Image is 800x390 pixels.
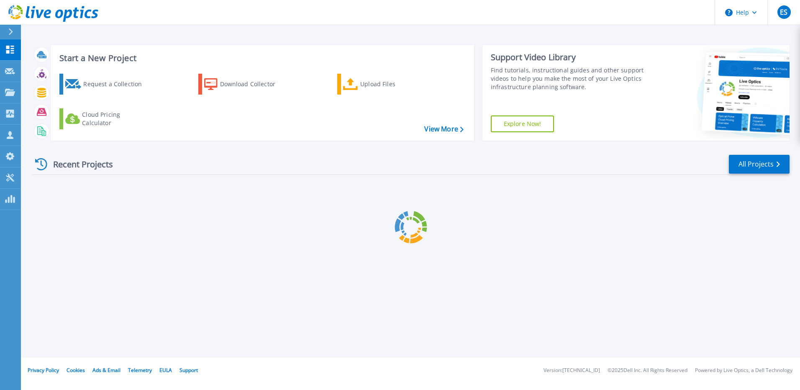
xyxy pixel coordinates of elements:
h3: Start a New Project [59,54,463,63]
div: Download Collector [220,76,287,92]
div: Find tutorials, instructional guides and other support videos to help you make the most of your L... [491,66,647,91]
a: Download Collector [198,74,292,95]
a: Support [179,367,198,374]
div: Upload Files [360,76,427,92]
li: Powered by Live Optics, a Dell Technology [695,368,792,373]
div: Cloud Pricing Calculator [82,110,149,127]
a: Privacy Policy [28,367,59,374]
span: ES [780,9,787,15]
div: Support Video Library [491,52,647,63]
a: Explore Now! [491,115,554,132]
div: Request a Collection [83,76,150,92]
a: Ads & Email [92,367,121,374]
li: Version: [TECHNICAL_ID] [544,368,600,373]
a: All Projects [729,155,790,174]
a: Telemetry [128,367,152,374]
a: Upload Files [337,74,431,95]
a: View More [424,125,463,133]
li: © 2025 Dell Inc. All Rights Reserved [608,368,687,373]
a: EULA [159,367,172,374]
a: Request a Collection [59,74,153,95]
a: Cloud Pricing Calculator [59,108,153,129]
a: Cookies [67,367,85,374]
div: Recent Projects [32,154,124,174]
